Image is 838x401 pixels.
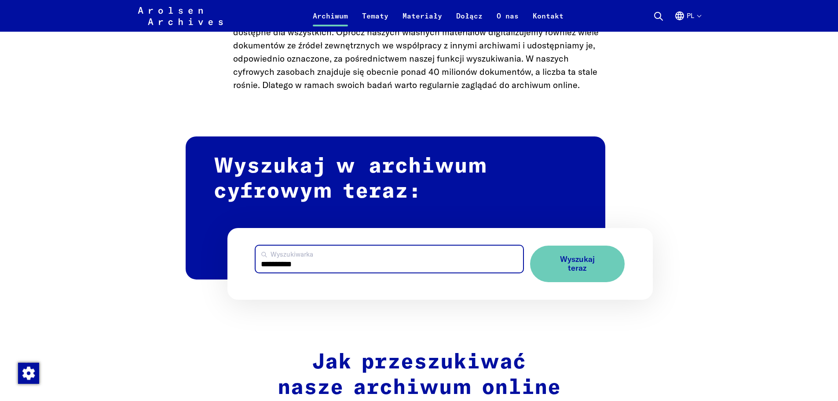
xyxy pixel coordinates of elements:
[526,11,571,32] a: Kontakt
[530,246,625,282] button: Wyszukaj teraz
[395,11,449,32] a: Materiały
[18,363,39,384] img: Zmienić zgodę
[306,11,355,32] a: Archiwum
[490,11,526,32] a: O nas
[306,5,571,26] nav: Podstawowy
[186,136,605,279] h2: Wyszukaj w archiwum cyfrowym teraz:
[355,11,395,32] a: Tematy
[233,350,605,401] h2: Jak przeszukiwać nasze archiwum online
[551,255,604,273] span: Wyszukaj teraz
[449,11,490,32] a: Dołącz
[674,11,701,32] button: Polski, wybór języka
[18,362,39,383] div: Zmienić zgodę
